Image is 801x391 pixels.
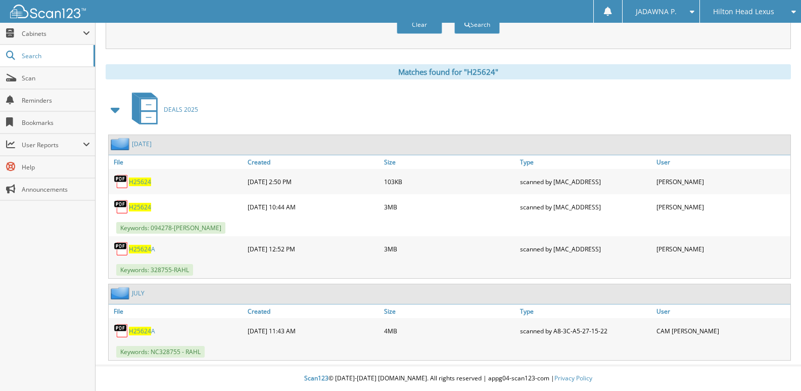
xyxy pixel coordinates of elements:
img: PDF.png [114,174,129,189]
img: PDF.png [114,199,129,214]
iframe: Chat Widget [750,342,801,391]
a: Created [245,155,382,169]
span: JADAWNA P. [636,9,677,15]
a: User [654,305,790,318]
span: Bookmarks [22,118,90,127]
a: H25624A [129,327,155,335]
img: folder2.png [111,287,132,299]
img: scan123-logo-white.svg [10,5,86,18]
div: 3MB [382,239,518,259]
span: Keywords: 094278-[PERSON_NAME] [116,222,225,234]
span: Search [22,52,88,60]
div: [PERSON_NAME] [654,171,790,192]
a: Size [382,155,518,169]
img: folder2.png [111,138,132,150]
a: File [109,305,245,318]
div: [DATE] 12:52 PM [245,239,382,259]
a: [DATE] [132,140,152,148]
div: CAM [PERSON_NAME] [654,321,790,341]
button: Clear [397,15,442,34]
span: Cabinets [22,29,83,38]
a: File [109,155,245,169]
div: [PERSON_NAME] [654,197,790,217]
div: 3MB [382,197,518,217]
a: Type [517,305,654,318]
a: Size [382,305,518,318]
span: Scan [22,74,90,82]
a: Type [517,155,654,169]
a: DEALS 2025 [126,90,198,129]
img: PDF.png [114,323,129,338]
span: Announcements [22,185,90,194]
a: JULY [132,289,145,297]
div: [DATE] 11:43 AM [245,321,382,341]
span: User Reports [22,141,83,149]
a: H25624 [129,178,151,186]
div: © [DATE]-[DATE] [DOMAIN_NAME]. All rights reserved | appg04-scan123-com | [96,366,801,391]
span: Reminders [22,96,90,105]
button: Search [454,15,500,34]
div: 103KB [382,171,518,192]
a: Created [245,305,382,318]
img: PDF.png [114,241,129,256]
a: User [654,155,790,169]
div: [DATE] 2:50 PM [245,171,382,192]
span: H25624 [129,327,151,335]
div: [DATE] 10:44 AM [245,197,382,217]
div: scanned by [MAC_ADDRESS] [517,197,654,217]
span: H25624 [129,245,151,253]
a: H25624 [129,203,151,211]
span: Hilton Head Lexus [713,9,774,15]
span: Keywords: 328755-RAHL [116,264,193,276]
span: Keywords: NC328755 - RAHL [116,346,205,358]
div: scanned by [MAC_ADDRESS] [517,171,654,192]
span: Scan123 [304,374,328,382]
div: scanned by A8-3C-A5-27-15-22 [517,321,654,341]
div: Matches found for "H25624" [106,64,791,79]
div: 4MB [382,321,518,341]
a: Privacy Policy [554,374,592,382]
div: scanned by [MAC_ADDRESS] [517,239,654,259]
a: H25624A [129,245,155,253]
span: DEALS 2025 [164,105,198,114]
div: [PERSON_NAME] [654,239,790,259]
span: Help [22,163,90,171]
